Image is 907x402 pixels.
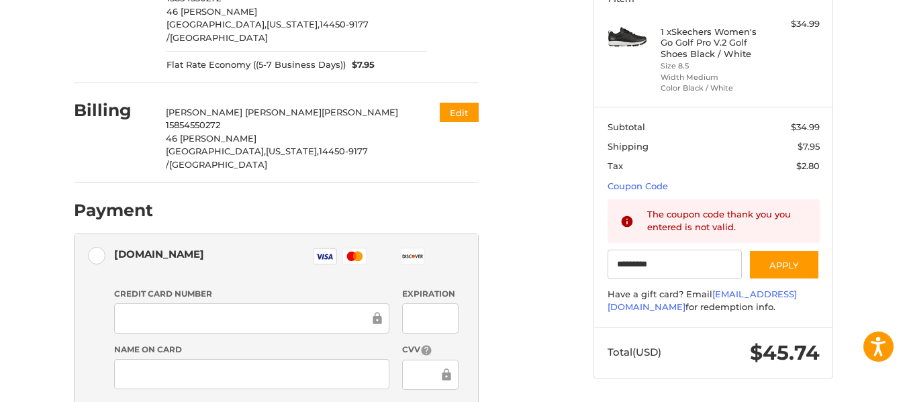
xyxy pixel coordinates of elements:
[114,288,389,300] label: Credit Card Number
[166,19,369,43] span: 14450-9177 /
[166,107,322,117] span: [PERSON_NAME] [PERSON_NAME]
[767,17,820,31] div: $34.99
[402,288,458,300] label: Expiration
[661,26,763,59] h4: 1 x Skechers Women's Go Golf Pro V.2 Golf Shoes Black / White
[608,160,623,171] span: Tax
[166,6,257,17] span: 46 [PERSON_NAME]
[166,146,368,170] span: 14450-9177 /
[166,19,267,30] span: [GEOGRAPHIC_DATA],
[749,250,820,280] button: Apply
[796,160,820,171] span: $2.80
[114,344,389,356] label: Name on Card
[608,250,743,280] input: Gift Certificate or Coupon Code
[166,58,346,72] span: Flat Rate Economy ((5-7 Business Days))
[661,72,763,83] li: Width Medium
[608,121,645,132] span: Subtotal
[166,146,266,156] span: [GEOGRAPHIC_DATA],
[169,159,267,170] span: [GEOGRAPHIC_DATA]
[661,83,763,94] li: Color Black / White
[750,340,820,365] span: $45.74
[791,121,820,132] span: $34.99
[266,146,319,156] span: [US_STATE],
[322,107,398,117] span: [PERSON_NAME]
[74,200,153,221] h2: Payment
[166,119,220,130] span: 15854550272
[440,103,479,122] button: Edit
[608,346,661,358] span: Total (USD)
[798,141,820,152] span: $7.95
[661,60,763,72] li: Size 8.5
[608,288,820,314] div: Have a gift card? Email for redemption info.
[608,181,668,191] a: Coupon Code
[74,100,152,121] h2: Billing
[796,366,907,402] iframe: Google Customer Reviews
[114,243,204,265] div: [DOMAIN_NAME]
[170,32,268,43] span: [GEOGRAPHIC_DATA]
[166,133,256,144] span: 46 [PERSON_NAME]
[647,208,807,234] div: The coupon code thank you you entered is not valid.
[402,344,458,356] label: CVV
[346,58,375,72] span: $7.95
[608,141,649,152] span: Shipping
[267,19,320,30] span: [US_STATE],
